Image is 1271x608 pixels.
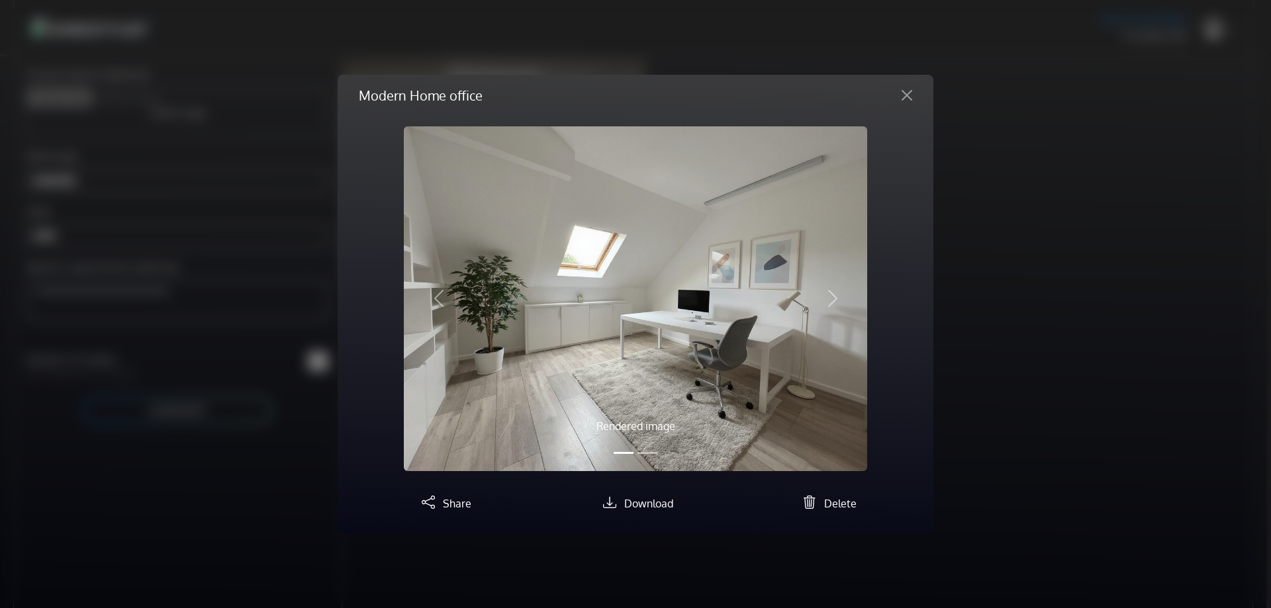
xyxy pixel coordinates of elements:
button: Close [891,85,923,106]
a: Download [598,497,673,510]
span: Delete [824,497,857,510]
button: Slide 1 [614,445,634,460]
p: Rendered image [473,418,798,434]
button: Slide 2 [637,445,657,460]
h5: Modern Home office [359,85,483,105]
span: Share [443,497,471,510]
img: homestyler-20250818-1-9hi996.jpg [404,126,867,470]
a: Share [416,497,471,510]
span: Download [624,497,673,510]
button: Delete [798,492,857,512]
